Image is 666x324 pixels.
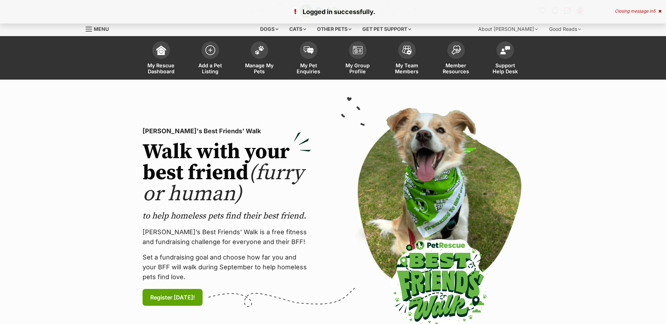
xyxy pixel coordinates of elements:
[143,227,311,247] p: [PERSON_NAME]’s Best Friends' Walk is a free fitness and fundraising challenge for everyone and t...
[312,22,356,36] div: Other pets
[544,22,586,36] div: Good Reads
[235,38,284,80] a: Manage My Pets
[500,46,510,54] img: help-desk-icon-fdf02630f3aa405de69fd3d07c3f3aa587a6932b1a1747fa1d2bba05be0121f9.svg
[342,62,374,74] span: My Group Profile
[333,38,382,80] a: My Group Profile
[143,160,304,207] span: (furry or human)
[143,126,311,136] p: [PERSON_NAME]'s Best Friends' Walk
[143,210,311,222] p: to help homeless pets find their best friend.
[143,289,203,306] a: Register [DATE]!
[473,22,543,36] div: About [PERSON_NAME]
[194,62,226,74] span: Add a Pet Listing
[284,22,311,36] div: Cats
[255,22,283,36] div: Dogs
[293,62,324,74] span: My Pet Enquiries
[186,38,235,80] a: Add a Pet Listing
[382,38,431,80] a: My Team Members
[145,62,177,74] span: My Rescue Dashboard
[156,45,166,55] img: dashboard-icon-eb2f2d2d3e046f16d808141f083e7271f6b2e854fb5c12c21221c1fb7104beca.svg
[150,293,195,302] span: Register [DATE]!
[284,38,333,80] a: My Pet Enquiries
[402,46,412,55] img: team-members-icon-5396bd8760b3fe7c0b43da4ab00e1e3bb1a5d9ba89233759b79545d2d3fc5d0d.svg
[143,252,311,282] p: Set a fundraising goal and choose how far you and your BFF will walk during September to help hom...
[244,62,275,74] span: Manage My Pets
[143,142,311,205] h2: Walk with your best friend
[489,62,521,74] span: Support Help Desk
[94,26,109,32] span: Menu
[353,46,363,54] img: group-profile-icon-3fa3cf56718a62981997c0bc7e787c4b2cf8bcc04b72c1350f741eb67cf2f40e.svg
[451,45,461,55] img: member-resources-icon-8e73f808a243e03378d46382f2149f9095a855e16c252ad45f914b54edf8863c.svg
[440,62,472,74] span: Member Resources
[481,38,530,80] a: Support Help Desk
[86,22,114,35] a: Menu
[205,45,215,55] img: add-pet-listing-icon-0afa8454b4691262ce3f59096e99ab1cd57d4a30225e0717b998d2c9b9846f56.svg
[431,38,481,80] a: Member Resources
[137,38,186,80] a: My Rescue Dashboard
[304,46,314,54] img: pet-enquiries-icon-7e3ad2cf08bfb03b45e93fb7055b45f3efa6380592205ae92323e6603595dc1f.svg
[391,62,423,74] span: My Team Members
[255,46,264,55] img: manage-my-pets-icon-02211641906a0b7f246fdf0571729dbe1e7629f14944591b6c1af311fb30b64b.svg
[357,22,416,36] div: Get pet support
